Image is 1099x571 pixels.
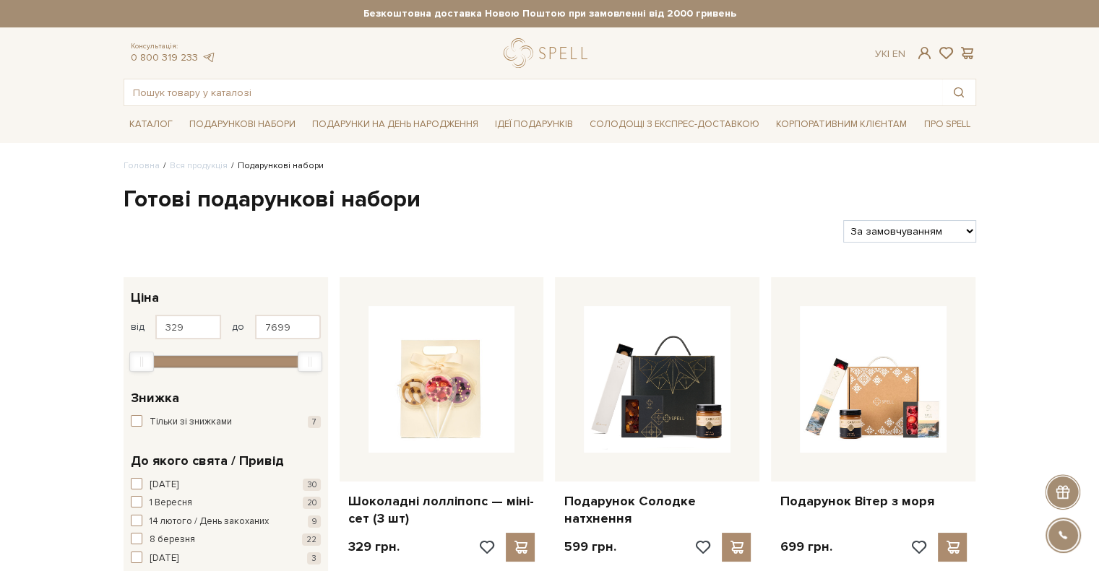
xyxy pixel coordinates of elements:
span: Ціна [131,288,159,308]
button: 1 Вересня 20 [131,496,321,510]
span: 3 [307,552,321,565]
button: Тільки зі знижками 7 [131,415,321,430]
span: до [232,321,244,334]
a: telegram [202,51,216,64]
a: 0 800 319 233 [131,51,198,64]
a: logo [504,38,594,68]
input: Пошук товару у каталозі [124,79,942,105]
a: Подарункові набори [184,113,301,136]
button: [DATE] 3 [131,552,321,566]
span: 8 березня [150,533,195,547]
button: 14 лютого / День закоханих 9 [131,515,321,529]
p: 329 грн. [348,539,400,555]
span: [DATE] [150,552,178,566]
span: від [131,321,145,334]
span: [DATE] [150,478,178,492]
span: 30 [303,479,321,491]
a: Вся продукція [170,160,228,171]
span: 7 [308,416,321,428]
strong: Безкоштовна доставка Новою Поштою при замовленні від 2000 гривень [124,7,976,20]
a: Солодощі з експрес-доставкою [584,112,765,136]
span: | [887,48,889,60]
a: En [892,48,905,60]
span: 14 лютого / День закоханих [150,515,269,529]
span: 22 [302,533,321,546]
button: Пошук товару у каталозі [942,79,975,105]
span: До якого свята / Привід [131,451,284,471]
p: 599 грн. [564,539,616,555]
div: Max [298,352,322,372]
a: Подарунок Вітер з моря [780,493,967,510]
h1: Готові подарункові набори [124,185,976,215]
span: 9 [308,515,321,528]
a: Ідеї подарунків [489,113,579,136]
div: Ук [875,48,905,61]
span: 1 Вересня [150,496,192,510]
button: 8 березня 22 [131,533,321,547]
li: Подарункові набори [228,160,324,173]
a: Шоколадні лолліпопс — міні-сет (3 шт) [348,493,535,527]
p: 699 грн. [780,539,832,555]
span: Тільки зі знижками [150,415,232,430]
span: 20 [303,497,321,509]
span: Консультація: [131,42,216,51]
input: Ціна [155,315,221,339]
div: Min [129,352,154,372]
a: Головна [124,160,160,171]
a: Подарунки на День народження [306,113,484,136]
span: Знижка [131,388,179,408]
a: Корпоративним клієнтам [770,113,913,136]
a: Про Spell [918,113,975,136]
input: Ціна [255,315,321,339]
a: Каталог [124,113,178,136]
a: Подарунок Солодке натхнення [564,493,751,527]
button: [DATE] 30 [131,478,321,492]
